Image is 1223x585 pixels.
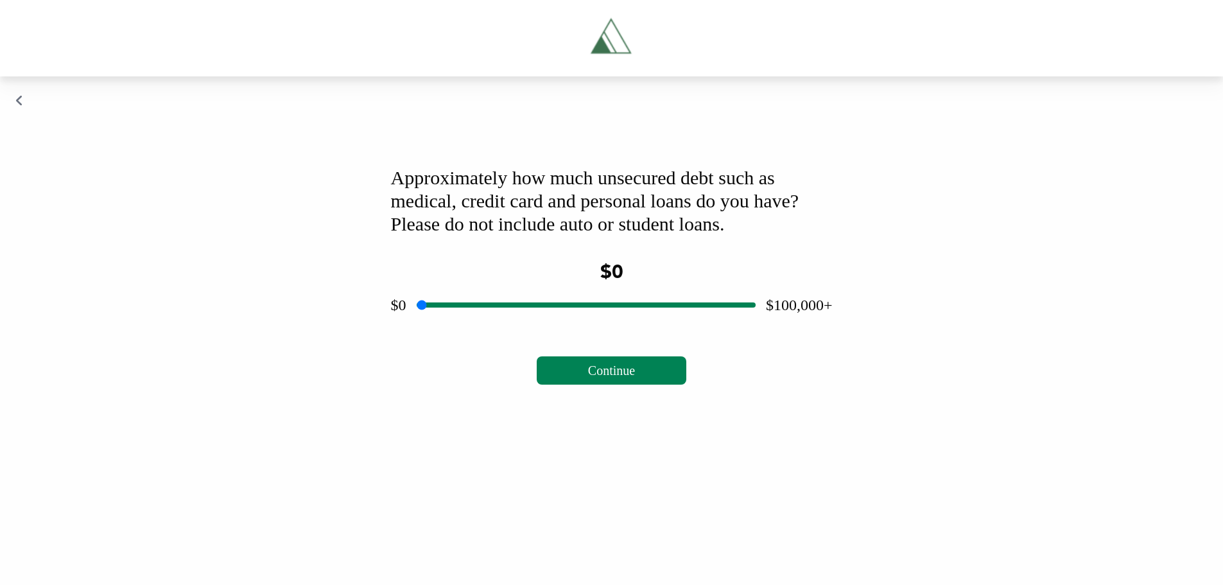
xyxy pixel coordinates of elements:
button: Continue [537,356,686,385]
span: $0 [391,297,406,313]
a: Tryascend.com [526,10,698,66]
span: $100,000+ [766,297,833,313]
span: $0 [600,263,623,283]
div: Approximately how much unsecured debt such as medical, credit card and personal loans do you have... [391,166,833,236]
span: Continue [588,363,635,378]
img: Tryascend.com [583,10,640,66]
